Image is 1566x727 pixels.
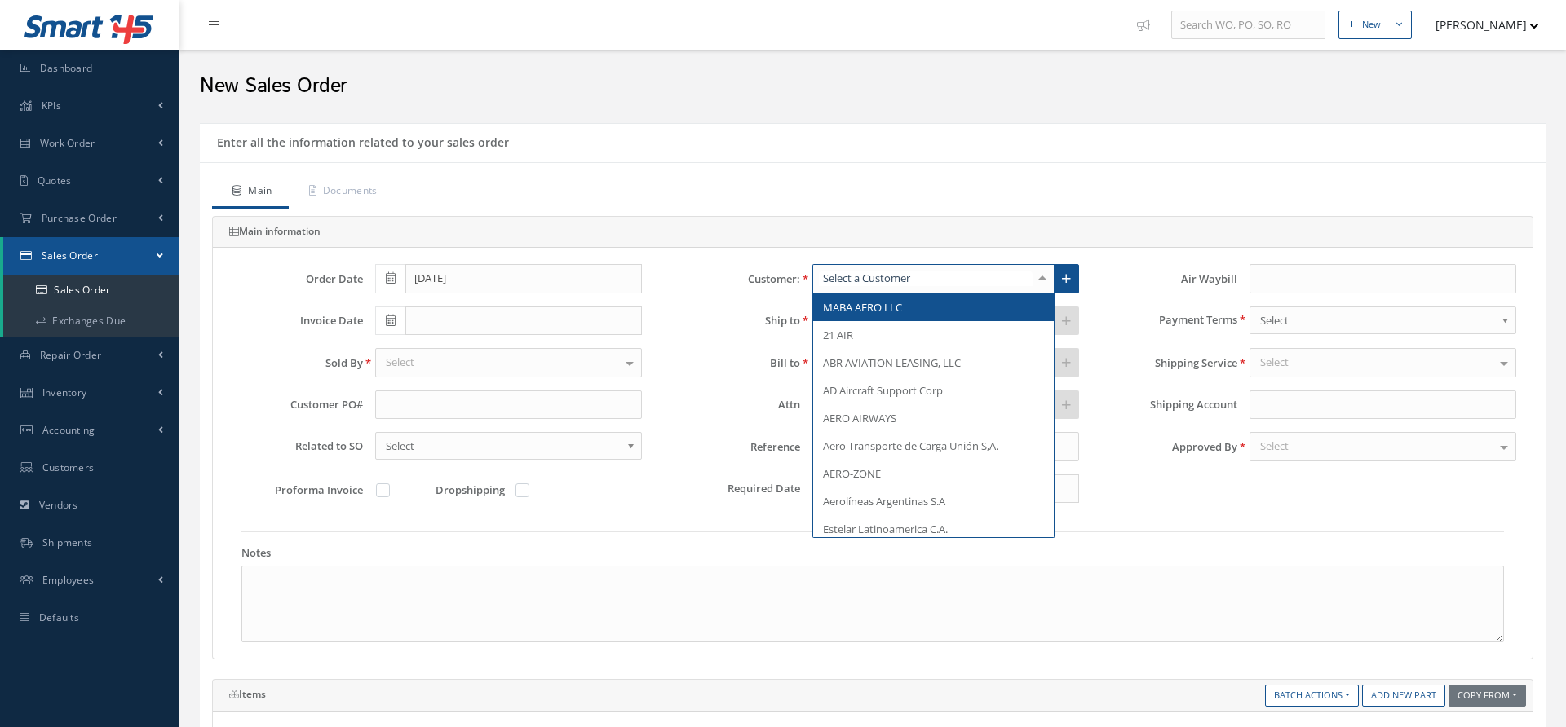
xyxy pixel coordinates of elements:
span: 21 AIR [823,328,853,342]
div: Button group with nested dropdown [1449,685,1526,707]
span: Shipments [42,535,93,549]
a: Exchanges Due [3,306,179,337]
input: Search WO, PO, SO, RO [1171,11,1325,40]
label: Shipping Account [1091,399,1237,411]
span: Quotes [38,174,72,187]
label: Air Waybill [1091,273,1237,285]
span: MABA AERO LLC [823,300,902,315]
label: Customer PO# [217,399,363,411]
span: Aerolíneas Argentinas S.A [823,494,945,509]
h2: New Sales Order [200,74,1546,99]
label: Shipping Service [1091,357,1237,369]
span: AERO-ZONE [823,466,881,481]
span: Select [1256,355,1289,371]
label: Invoice Date [217,315,363,327]
label: Order Date [217,273,363,285]
label: Bill to [654,357,800,369]
label: Ship to [654,315,800,327]
label: Sold By [217,357,363,369]
a: Documents [289,175,394,209]
span: Inventory [42,386,87,399]
span: Select [382,355,414,371]
span: Work Order [40,136,95,150]
span: Select [1256,438,1289,455]
span: Select [386,436,621,456]
h5: Enter all the information related to your sales order [212,130,509,150]
label: Attn [654,399,800,411]
span: Repair Order [40,348,102,362]
label: Related to SO [217,440,363,452]
div: New [1362,18,1381,32]
label: Notes [241,547,271,559]
button: Batch Actions [1265,685,1359,707]
a: Main [212,175,289,209]
span: Accounting [42,423,95,437]
span: AERO AIRWAYS [823,411,896,425]
label: Payment Terms [1091,314,1237,326]
span: Customers [42,460,95,474]
span: Purchase Order [42,211,117,225]
a: Add New Part [1362,685,1445,707]
button: Copy From [1449,685,1526,707]
label: Required Date [654,482,800,495]
span: Defaults [39,610,79,624]
h5: Main information [229,226,1516,237]
span: Employees [42,573,95,587]
h5: Items [229,689,645,700]
span: Vendors [39,498,78,512]
span: Estelar Latinoamerica C.A. [823,522,948,536]
label: Dropshipping [436,484,505,496]
label: Customer: [654,273,800,285]
input: Select a Customer [819,271,1033,286]
button: [PERSON_NAME] [1420,9,1539,41]
span: KPIs [42,99,61,112]
button: New [1338,11,1412,39]
a: Sales Order [3,237,179,275]
label: Reference [654,441,800,453]
span: AD Aircraft Support Corp [823,383,943,398]
span: Sales Order [42,249,98,262]
span: ABR AVIATION LEASING, LLC [823,355,961,370]
label: Approved By [1091,441,1237,453]
span: Dashboard [40,61,93,75]
span: Aero Transporte de Carga Unión S,A. [823,438,998,453]
label: Proforma Invoice [217,484,363,496]
span: Select [1260,311,1495,330]
a: Sales Order [3,275,179,306]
